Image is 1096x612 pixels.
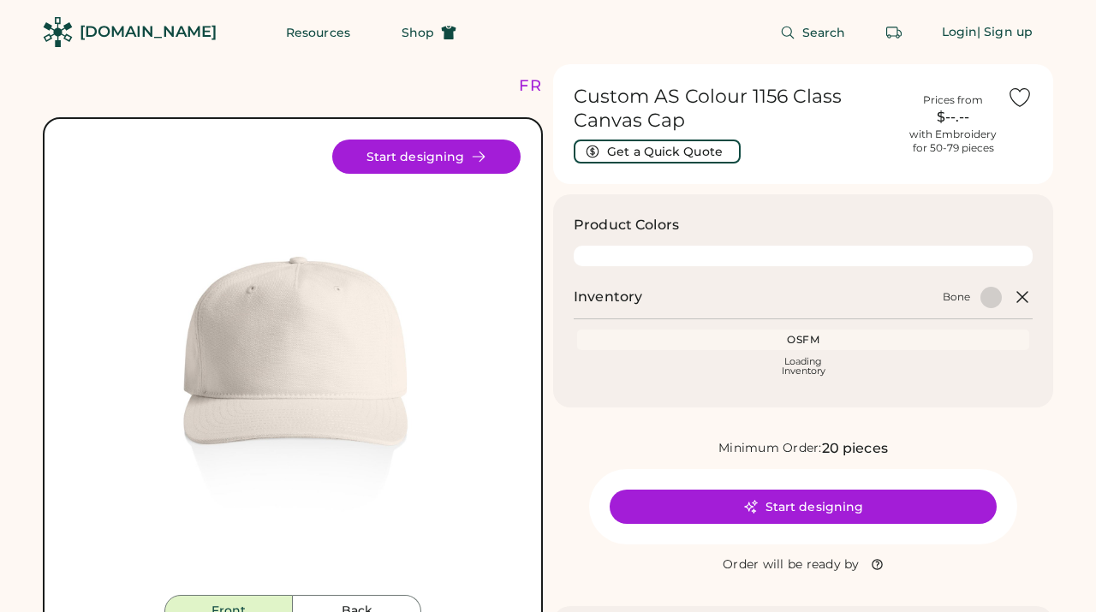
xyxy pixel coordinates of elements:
[581,333,1026,347] div: OSFM
[402,27,434,39] span: Shop
[65,140,521,595] img: 1156 - Bone Front Image
[723,556,860,573] div: Order will be ready by
[877,15,911,50] button: Retrieve an order
[977,24,1033,41] div: | Sign up
[822,438,888,459] div: 20 pieces
[574,215,679,235] h3: Product Colors
[943,290,970,304] div: Bone
[782,357,825,376] div: Loading Inventory
[942,24,978,41] div: Login
[574,85,899,133] h1: Custom AS Colour 1156 Class Canvas Cap
[65,140,521,595] div: 1156 Style Image
[80,21,217,43] div: [DOMAIN_NAME]
[802,27,846,39] span: Search
[381,15,477,50] button: Shop
[332,140,521,174] button: Start designing
[909,128,997,155] div: with Embroidery for 50-79 pieces
[610,490,997,524] button: Start designing
[43,17,73,47] img: Rendered Logo - Screens
[759,15,867,50] button: Search
[519,74,666,98] div: FREE SHIPPING
[718,440,822,457] div: Minimum Order:
[574,140,741,163] button: Get a Quick Quote
[909,107,997,128] div: $--.--
[265,15,371,50] button: Resources
[574,287,642,307] h2: Inventory
[923,93,983,107] div: Prices from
